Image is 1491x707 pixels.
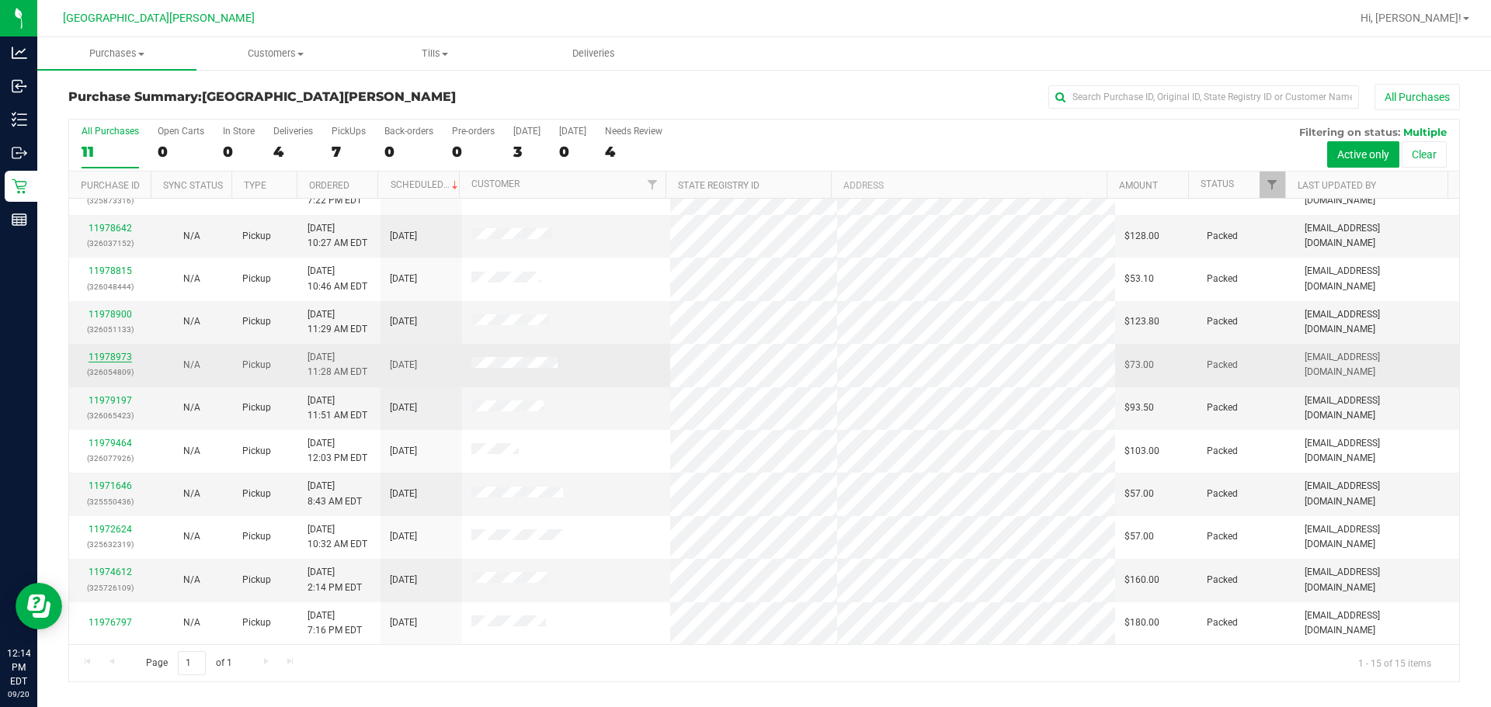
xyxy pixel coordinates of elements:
[242,444,271,459] span: Pickup
[332,143,366,161] div: 7
[1207,444,1238,459] span: Packed
[12,178,27,194] inline-svg: Retail
[1207,573,1238,587] span: Packed
[89,395,132,406] a: 11979197
[559,143,586,161] div: 0
[197,47,355,61] span: Customers
[471,178,520,189] a: Customer
[7,688,30,700] p: 09/20
[78,193,141,208] p: (325873316)
[308,479,362,508] span: [DATE] 8:43 AM EDT
[242,573,271,587] span: Pickup
[183,272,200,286] button: N/A
[1305,350,1450,379] span: [EMAIL_ADDRESS][DOMAIN_NAME]
[68,90,532,104] h3: Purchase Summary:
[1124,400,1154,415] span: $93.50
[12,212,27,227] inline-svg: Reports
[390,272,417,286] span: [DATE]
[390,229,417,244] span: [DATE]
[89,480,132,491] a: 11971646
[183,531,200,542] span: Not Applicable
[78,236,141,251] p: (326037152)
[640,172,666,198] a: Filter
[183,574,200,585] span: Not Applicable
[78,537,141,552] p: (325632319)
[183,529,200,544] button: N/A
[223,126,255,137] div: In Store
[1305,565,1450,594] span: [EMAIL_ADDRESS][DOMAIN_NAME]
[12,78,27,94] inline-svg: Inbound
[390,314,417,329] span: [DATE]
[551,47,636,61] span: Deliveries
[1305,307,1450,337] span: [EMAIL_ADDRESS][DOMAIN_NAME]
[37,37,196,70] a: Purchases
[514,37,673,70] a: Deliveries
[242,314,271,329] span: Pickup
[183,316,200,327] span: Not Applicable
[332,126,366,137] div: PickUps
[1119,180,1158,191] a: Amount
[183,488,200,499] span: Not Applicable
[1327,141,1399,168] button: Active only
[308,565,362,594] span: [DATE] 2:14 PM EDT
[390,529,417,544] span: [DATE]
[831,172,1107,199] th: Address
[1346,651,1444,674] span: 1 - 15 of 15 items
[89,617,132,628] a: 11976797
[82,143,139,161] div: 11
[1124,444,1159,459] span: $103.00
[1298,180,1376,191] a: Last Updated By
[308,307,367,337] span: [DATE] 11:29 AM EDT
[183,358,200,373] button: N/A
[308,264,367,293] span: [DATE] 10:46 AM EDT
[308,608,362,638] span: [DATE] 7:16 PM EDT
[7,646,30,688] p: 12:14 PM EDT
[390,358,417,373] span: [DATE]
[242,529,271,544] span: Pickup
[78,408,141,423] p: (326065423)
[223,143,255,161] div: 0
[1207,314,1238,329] span: Packed
[1305,479,1450,508] span: [EMAIL_ADDRESS][DOMAIN_NAME]
[384,126,433,137] div: Back-orders
[78,279,141,294] p: (326048444)
[1299,126,1400,138] span: Filtering on status:
[1124,272,1154,286] span: $53.10
[513,126,540,137] div: [DATE]
[178,651,206,675] input: 1
[1124,529,1154,544] span: $57.00
[356,47,514,61] span: Tills
[242,400,271,415] span: Pickup
[1305,436,1450,466] span: [EMAIL_ADDRESS][DOMAIN_NAME]
[183,314,200,329] button: N/A
[82,126,139,137] div: All Purchases
[678,180,759,191] a: State Registry ID
[1048,85,1359,109] input: Search Purchase ID, Original ID, State Registry ID or Customer Name...
[244,180,266,191] a: Type
[78,494,141,509] p: (325550436)
[308,221,367,251] span: [DATE] 10:27 AM EDT
[390,400,417,415] span: [DATE]
[1305,608,1450,638] span: [EMAIL_ADDRESS][DOMAIN_NAME]
[183,359,200,370] span: Not Applicable
[605,126,662,137] div: Needs Review
[390,615,417,630] span: [DATE]
[1124,314,1159,329] span: $123.80
[309,180,349,191] a: Ordered
[308,522,367,552] span: [DATE] 10:32 AM EDT
[1207,487,1238,501] span: Packed
[89,438,132,449] a: 11979464
[513,143,540,161] div: 3
[78,322,141,337] p: (326051133)
[12,45,27,61] inline-svg: Analytics
[391,179,461,190] a: Scheduled
[384,143,433,161] div: 0
[1403,126,1447,138] span: Multiple
[273,143,313,161] div: 4
[308,436,367,466] span: [DATE] 12:03 PM EDT
[1124,487,1154,501] span: $57.00
[78,365,141,379] p: (326054809)
[89,352,132,362] a: 11978973
[12,112,27,127] inline-svg: Inventory
[202,89,456,104] span: [GEOGRAPHIC_DATA][PERSON_NAME]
